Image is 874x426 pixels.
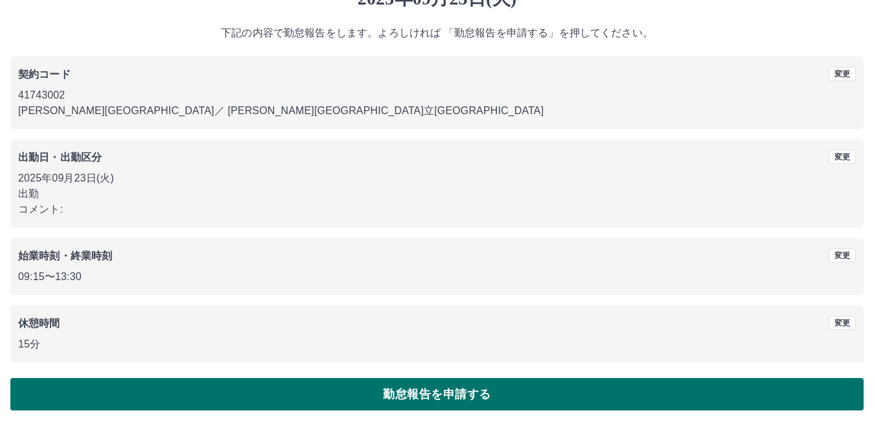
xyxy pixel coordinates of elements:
[18,186,856,202] p: 出勤
[18,202,856,217] p: コメント:
[18,88,856,103] p: 41743002
[18,171,856,186] p: 2025年09月23日(火)
[829,316,856,330] button: 変更
[18,103,856,119] p: [PERSON_NAME][GEOGRAPHIC_DATA] ／ [PERSON_NAME][GEOGRAPHIC_DATA]立[GEOGRAPHIC_DATA]
[18,250,112,261] b: 始業時刻・終業時刻
[829,248,856,263] button: 変更
[829,150,856,164] button: 変更
[18,69,71,80] b: 契約コード
[829,67,856,81] button: 変更
[18,269,856,285] p: 09:15 〜 13:30
[18,318,60,329] b: 休憩時間
[10,378,864,410] button: 勤怠報告を申請する
[18,337,856,352] p: 15分
[10,25,864,41] p: 下記の内容で勤怠報告をします。よろしければ 「勤怠報告を申請する」を押してください。
[18,152,102,163] b: 出勤日・出勤区分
